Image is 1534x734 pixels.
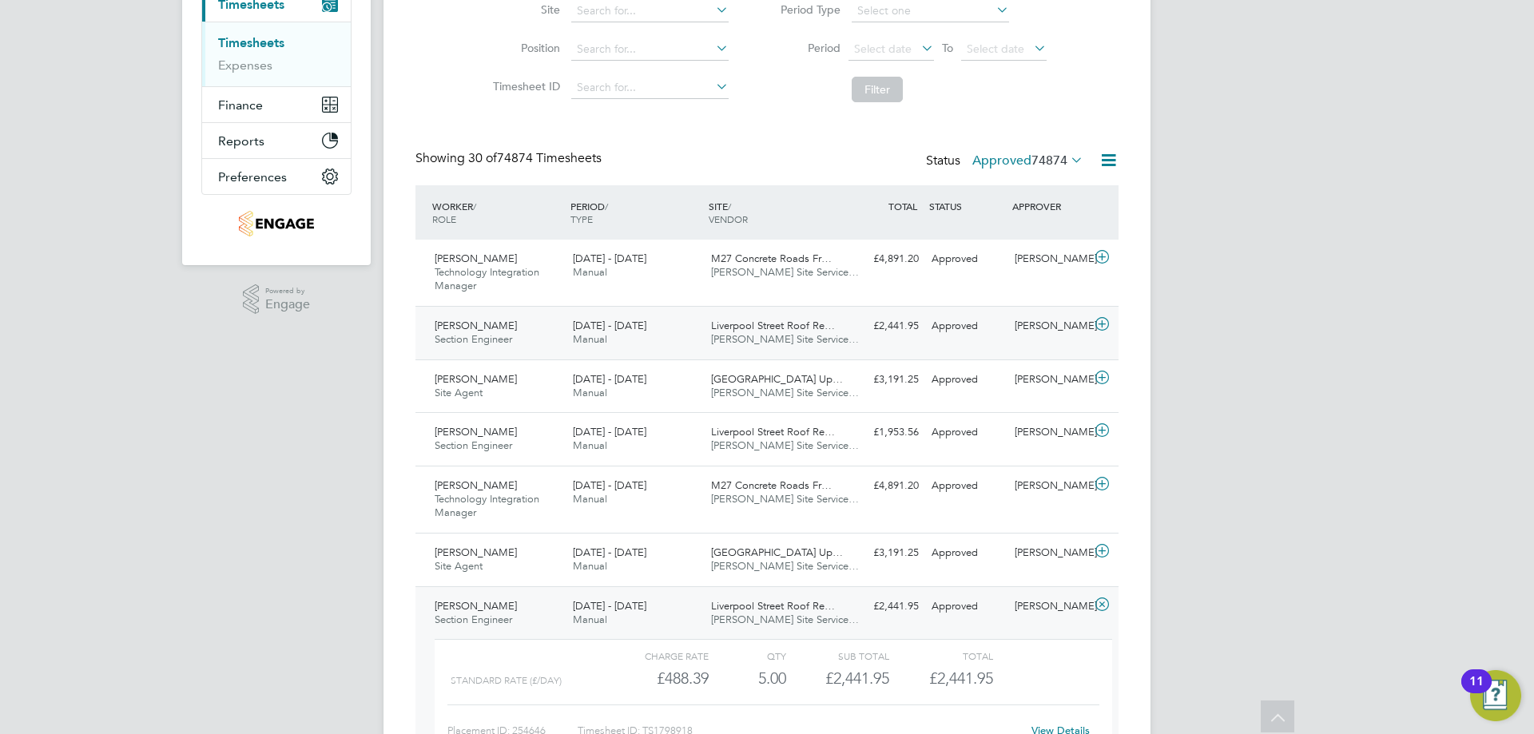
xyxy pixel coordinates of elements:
[925,246,1008,272] div: Approved
[218,58,272,73] a: Expenses
[1008,192,1091,220] div: APPROVER
[488,41,560,55] label: Position
[435,438,512,452] span: Section Engineer
[1469,681,1484,702] div: 11
[202,123,351,158] button: Reports
[435,478,517,492] span: [PERSON_NAME]
[218,35,284,50] a: Timesheets
[709,212,748,225] span: VENDOR
[711,372,843,386] span: [GEOGRAPHIC_DATA] Up…
[711,425,835,438] span: Liverpool Street Roof Re…
[573,386,607,399] span: Manual
[926,150,1087,173] div: Status
[218,169,287,184] span: Preferences
[570,212,593,225] span: TYPE
[967,42,1024,56] span: Select date
[1008,313,1091,339] div: [PERSON_NAME]
[1008,473,1091,499] div: [PERSON_NAME]
[201,211,352,236] a: Go to home page
[435,425,517,438] span: [PERSON_NAME]
[573,332,607,346] span: Manual
[711,319,835,332] span: Liverpool Street Roof Re…
[606,665,709,692] div: £488.39
[573,319,646,332] span: [DATE] - [DATE]
[202,87,351,122] button: Finance
[854,42,912,56] span: Select date
[925,367,1008,393] div: Approved
[852,77,903,102] button: Filter
[1031,153,1067,169] span: 74874
[218,133,264,149] span: Reports
[842,313,925,339] div: £2,441.95
[925,192,1008,220] div: STATUS
[711,386,859,399] span: [PERSON_NAME] Site Service…
[573,425,646,438] span: [DATE] - [DATE]
[842,540,925,566] div: £3,191.25
[711,559,859,573] span: [PERSON_NAME] Site Service…
[1008,419,1091,446] div: [PERSON_NAME]
[842,473,925,499] div: £4,891.20
[889,646,992,665] div: Total
[415,150,605,167] div: Showing
[468,150,602,166] span: 74874 Timesheets
[786,665,889,692] div: £2,441.95
[769,2,841,17] label: Period Type
[435,559,483,573] span: Site Agent
[711,252,832,265] span: M27 Concrete Roads Fr…
[435,252,517,265] span: [PERSON_NAME]
[571,77,729,99] input: Search for...
[468,150,497,166] span: 30 of
[435,386,483,399] span: Site Agent
[925,593,1008,620] div: Approved
[1008,246,1091,272] div: [PERSON_NAME]
[937,38,958,58] span: To
[925,313,1008,339] div: Approved
[435,332,512,346] span: Section Engineer
[573,252,646,265] span: [DATE] - [DATE]
[711,265,859,279] span: [PERSON_NAME] Site Service…
[711,599,835,613] span: Liverpool Street Roof Re…
[842,419,925,446] div: £1,953.56
[925,540,1008,566] div: Approved
[239,211,313,236] img: carmichael-logo-retina.png
[1008,593,1091,620] div: [PERSON_NAME]
[435,319,517,332] span: [PERSON_NAME]
[573,438,607,452] span: Manual
[573,372,646,386] span: [DATE] - [DATE]
[606,646,709,665] div: Charge rate
[842,246,925,272] div: £4,891.20
[573,478,646,492] span: [DATE] - [DATE]
[435,265,539,292] span: Technology Integration Manager
[929,669,993,688] span: £2,441.95
[202,22,351,86] div: Timesheets
[605,200,608,212] span: /
[571,38,729,61] input: Search for...
[786,646,889,665] div: Sub Total
[265,284,310,298] span: Powered by
[1008,540,1091,566] div: [PERSON_NAME]
[728,200,731,212] span: /
[435,599,517,613] span: [PERSON_NAME]
[488,79,560,93] label: Timesheet ID
[709,646,786,665] div: QTY
[432,212,456,225] span: ROLE
[925,419,1008,446] div: Approved
[428,192,566,233] div: WORKER
[566,192,705,233] div: PERIOD
[218,97,263,113] span: Finance
[711,332,859,346] span: [PERSON_NAME] Site Service…
[573,613,607,626] span: Manual
[711,492,859,506] span: [PERSON_NAME] Site Service…
[573,599,646,613] span: [DATE] - [DATE]
[573,492,607,506] span: Manual
[573,559,607,573] span: Manual
[573,546,646,559] span: [DATE] - [DATE]
[243,284,311,315] a: Powered byEngage
[473,200,476,212] span: /
[711,438,859,452] span: [PERSON_NAME] Site Service…
[769,41,841,55] label: Period
[435,546,517,559] span: [PERSON_NAME]
[573,265,607,279] span: Manual
[705,192,843,233] div: SITE
[711,613,859,626] span: [PERSON_NAME] Site Service…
